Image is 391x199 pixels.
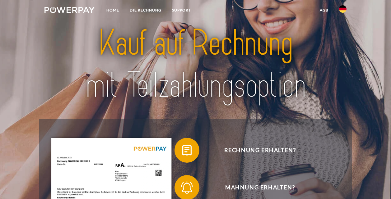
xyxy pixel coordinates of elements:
[184,138,336,163] span: Rechnung erhalten?
[59,20,332,109] img: title-powerpay_de.svg
[167,5,196,16] a: SUPPORT
[124,5,167,16] a: DIE RECHNUNG
[179,142,195,158] img: qb_bill.svg
[314,5,334,16] a: agb
[179,180,195,195] img: qb_bell.svg
[44,7,95,13] img: logo-powerpay-white.svg
[175,138,336,163] button: Rechnung erhalten?
[339,5,347,13] img: de
[101,5,124,16] a: Home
